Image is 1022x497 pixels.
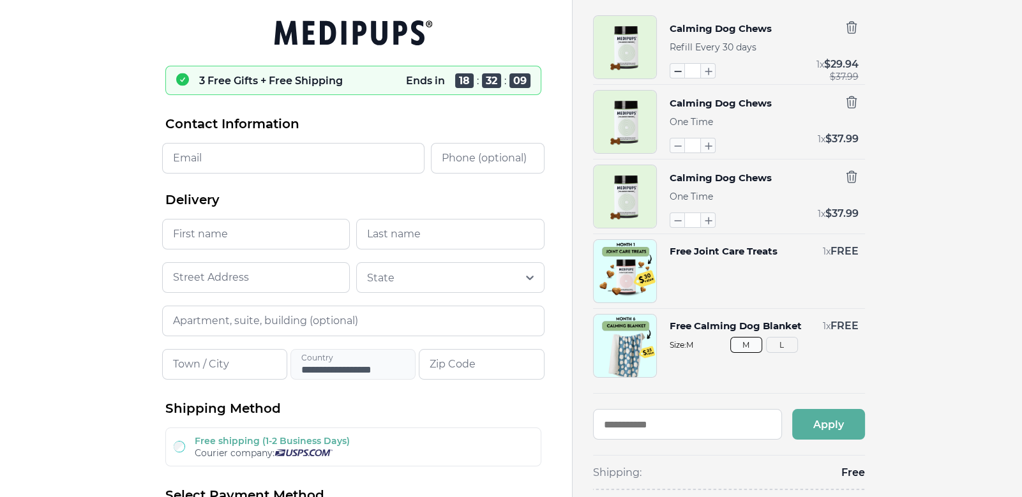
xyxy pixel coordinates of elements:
span: Contact Information [165,115,299,133]
button: Apply [792,409,865,440]
span: $ 37.99 [830,71,859,82]
span: FREE [830,320,859,332]
img: Free Joint Care Treats [594,240,656,302]
img: Calming Dog Chews [594,165,656,228]
span: $ 37.99 [825,133,859,145]
span: 1 x [818,133,825,145]
span: 1 x [816,59,824,70]
span: 1 x [823,246,830,257]
button: L [766,337,798,353]
span: FREE [830,245,859,257]
span: One Time [670,116,713,128]
p: 3 Free Gifts + Free Shipping [199,75,343,87]
p: Ends in [406,75,445,87]
button: Calming Dog Chews [670,20,772,37]
span: $ 37.99 [825,207,859,219]
button: Calming Dog Chews [670,95,772,112]
span: Courier company: [195,447,274,459]
span: 1 x [823,320,830,332]
span: Refill Every 30 days [670,41,756,53]
span: 32 [482,73,501,88]
button: Calming Dog Chews [670,170,772,186]
span: Shipping: [593,466,642,480]
button: Free Joint Care Treats [670,244,778,258]
h2: Shipping Method [165,400,541,417]
span: 18 [455,73,474,88]
label: Free shipping (1-2 Business Days) [195,435,350,447]
img: Usps courier company [274,449,333,456]
img: Calming Dog Chews [594,91,656,153]
img: Calming Dog Chews [594,16,656,78]
span: Free [841,466,865,480]
span: $ 29.94 [824,58,859,70]
span: 09 [509,73,530,88]
span: : [504,75,506,87]
span: 1 x [818,208,825,219]
span: : [477,75,479,87]
span: Delivery [165,191,220,209]
span: One Time [670,191,713,202]
button: Free Calming Dog Blanket [670,319,802,333]
img: Free Calming Dog Blanket [594,315,656,377]
button: M [730,337,762,353]
span: Size: M [670,340,859,350]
